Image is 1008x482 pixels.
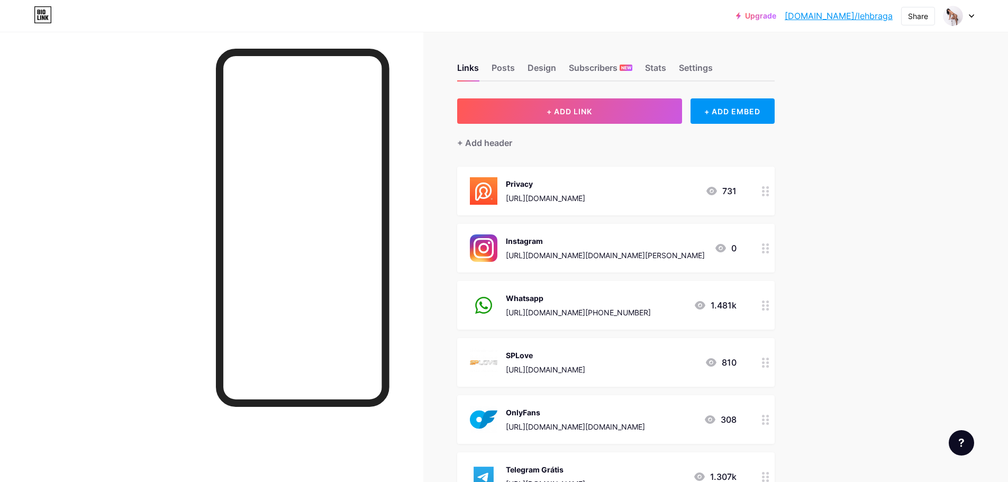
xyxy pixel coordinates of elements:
div: Stats [645,61,666,80]
div: + ADD EMBED [691,98,775,124]
div: Share [908,11,928,22]
div: Design [528,61,556,80]
div: 731 [705,185,737,197]
span: + ADD LINK [547,107,592,116]
div: SPLove [506,350,585,361]
img: Whatsapp [470,292,497,319]
button: + ADD LINK [457,98,682,124]
div: + Add header [457,137,512,149]
div: [URL][DOMAIN_NAME] [506,364,585,375]
img: SPLove [470,349,497,376]
div: Posts [492,61,515,80]
span: NEW [621,65,631,71]
div: 1.481k [694,299,737,312]
div: 308 [704,413,737,426]
div: 810 [705,356,737,369]
div: Whatsapp [506,293,651,304]
a: Upgrade [736,12,776,20]
div: Telegram Grátis [506,464,585,475]
div: OnlyFans [506,407,645,418]
img: lehbraga [943,6,963,26]
img: Instagram [470,234,497,262]
div: Links [457,61,479,80]
a: [DOMAIN_NAME]/lehbraga [785,10,893,22]
div: Instagram [506,235,705,247]
img: Privacy [470,177,497,205]
div: Subscribers [569,61,632,80]
div: 0 [714,242,737,254]
div: Settings [679,61,713,80]
div: [URL][DOMAIN_NAME][DOMAIN_NAME] [506,421,645,432]
img: OnlyFans [470,406,497,433]
div: [URL][DOMAIN_NAME][DOMAIN_NAME][PERSON_NAME] [506,250,705,261]
div: [URL][DOMAIN_NAME][PHONE_NUMBER] [506,307,651,318]
div: Privacy [506,178,585,189]
div: [URL][DOMAIN_NAME] [506,193,585,204]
